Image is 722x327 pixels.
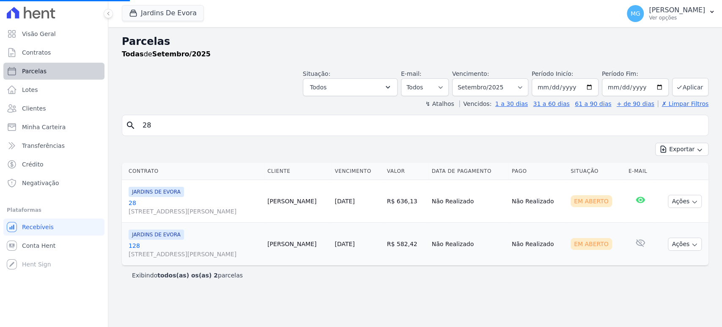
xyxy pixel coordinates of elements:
a: Recebíveis [3,219,104,236]
th: E-mail [625,163,656,180]
label: Vencidos: [459,100,491,107]
a: + de 90 dias [617,100,654,107]
a: Transferências [3,137,104,154]
span: Clientes [22,104,46,113]
strong: Setembro/2025 [152,50,211,58]
th: Pago [508,163,567,180]
button: Ações [668,238,702,251]
p: Exibindo parcelas [132,271,243,280]
a: Minha Carteira [3,119,104,136]
a: Contratos [3,44,104,61]
span: Negativação [22,179,59,187]
div: Em Aberto [571,238,612,250]
td: R$ 636,13 [384,180,428,223]
td: [PERSON_NAME] [264,180,331,223]
p: Ver opções [649,14,705,21]
span: Todos [310,82,327,92]
h2: Parcelas [122,34,708,49]
span: JARDINS DE EVORA [129,187,184,197]
button: Aplicar [672,78,708,96]
p: de [122,49,211,59]
b: todos(as) os(as) 2 [157,272,218,279]
a: Visão Geral [3,25,104,42]
div: Plataformas [7,205,101,215]
td: Não Realizado [508,180,567,223]
a: 28[STREET_ADDRESS][PERSON_NAME] [129,199,261,216]
a: Negativação [3,175,104,191]
td: Não Realizado [428,180,508,223]
span: Transferências [22,141,65,150]
a: 61 a 90 dias [575,100,611,107]
button: Jardins De Evora [122,5,204,21]
label: ↯ Atalhos [425,100,454,107]
span: MG [631,11,640,17]
a: 1 a 30 dias [495,100,528,107]
th: Situação [567,163,625,180]
td: Não Realizado [508,223,567,266]
button: Todos [303,78,398,96]
span: Visão Geral [22,30,56,38]
p: [PERSON_NAME] [649,6,705,14]
span: Crédito [22,160,44,169]
th: Cliente [264,163,331,180]
button: MG [PERSON_NAME] Ver opções [620,2,722,25]
span: Minha Carteira [22,123,66,131]
span: Lotes [22,86,38,94]
a: Conta Hent [3,237,104,254]
span: [STREET_ADDRESS][PERSON_NAME] [129,250,261,258]
input: Buscar por nome do lote ou do cliente [137,117,705,134]
button: Exportar [655,143,708,156]
th: Vencimento [331,163,383,180]
div: Em Aberto [571,195,612,207]
span: Recebíveis [22,223,54,231]
label: Vencimento: [452,70,489,77]
td: R$ 582,42 [384,223,428,266]
td: [PERSON_NAME] [264,223,331,266]
span: [STREET_ADDRESS][PERSON_NAME] [129,207,261,216]
span: Parcelas [22,67,47,75]
a: [DATE] [335,241,354,247]
span: Contratos [22,48,51,57]
label: E-mail: [401,70,422,77]
th: Valor [384,163,428,180]
th: Data de Pagamento [428,163,508,180]
strong: Todas [122,50,144,58]
a: Clientes [3,100,104,117]
label: Período Fim: [602,69,669,78]
label: Situação: [303,70,330,77]
span: JARDINS DE EVORA [129,230,184,240]
span: Conta Hent [22,241,55,250]
label: Período Inicío: [532,70,573,77]
a: Crédito [3,156,104,173]
td: Não Realizado [428,223,508,266]
a: ✗ Limpar Filtros [658,100,708,107]
a: Parcelas [3,63,104,80]
a: 31 a 60 dias [533,100,569,107]
a: [DATE] [335,198,354,205]
th: Contrato [122,163,264,180]
a: 128[STREET_ADDRESS][PERSON_NAME] [129,241,261,258]
button: Ações [668,195,702,208]
i: search [126,120,136,130]
a: Lotes [3,81,104,98]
